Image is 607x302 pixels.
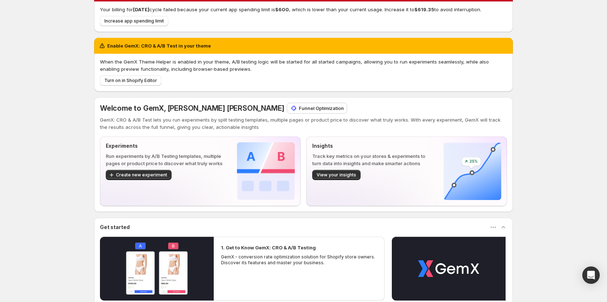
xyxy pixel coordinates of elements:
[290,105,297,112] img: Funnel Optimization
[312,142,432,150] p: Insights
[100,58,507,73] p: When the GemX Theme Helper is enabled in your theme, A/B testing logic will be started for all st...
[104,78,157,83] span: Turn on in Shopify Editor
[392,237,506,301] button: Play video
[443,142,501,200] img: Insights
[299,105,344,112] p: Funnel Optimization
[100,116,507,131] p: GemX: CRO & A/B Test lets you run experiments by split testing templates, multiple pages or produ...
[116,172,167,178] span: Create new experiment
[100,237,214,301] button: Play video
[312,152,432,167] p: Track key metrics on your stores & experiments to turn data into insights and make smarter actions
[104,18,164,24] span: Increase app spending limit
[133,7,149,12] span: [DATE]
[221,244,316,251] h2: 1. Get to Know GemX: CRO & A/B Testing
[106,170,172,180] button: Create new experiment
[237,142,295,200] img: Experiments
[312,170,361,180] button: View your insights
[582,266,600,284] div: Open Intercom Messenger
[275,7,289,12] span: $600
[100,75,161,86] button: Turn on in Shopify Editor
[317,172,356,178] span: View your insights
[414,7,434,12] span: $619.35
[106,152,225,167] p: Run experiments by A/B Testing templates, multiple pages or product price to discover what truly ...
[100,104,284,113] span: Welcome to GemX, [PERSON_NAME] [PERSON_NAME]
[100,6,507,13] p: Your billing for cycle failed because your current app spending limit is , which is lower than yo...
[221,254,377,266] p: GemX - conversion rate optimization solution for Shopify store owners. Discover its features and ...
[106,142,225,150] p: Experiments
[107,42,211,49] h2: Enable GemX: CRO & A/B Test in your theme
[100,16,168,26] button: Increase app spending limit
[100,224,130,231] h3: Get started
